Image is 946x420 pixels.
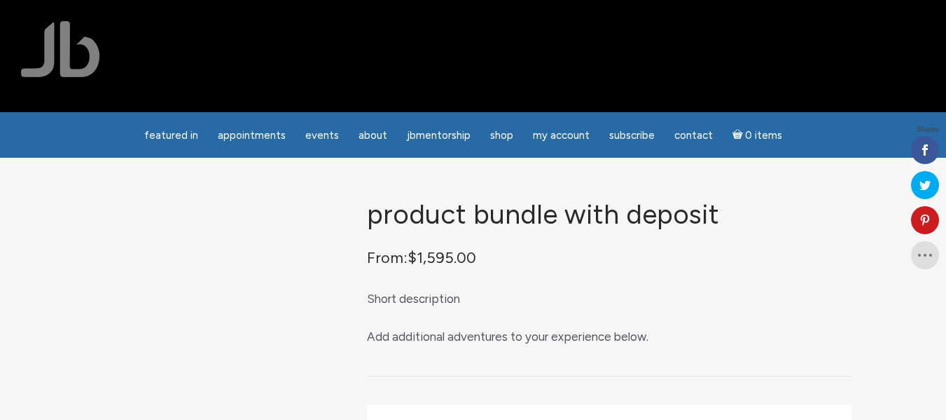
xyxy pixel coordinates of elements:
span: About [359,129,387,142]
a: Cart0 items [724,121,791,149]
span: Shop [490,129,513,142]
span: featured in [144,129,198,142]
span: My Account [533,129,590,142]
span: Shares [917,126,939,133]
a: My Account [524,122,598,149]
span: From: [367,248,408,266]
span: Subscribe [609,129,655,142]
a: Appointments [209,122,294,149]
a: featured in [136,122,207,149]
span: 0 items [745,130,782,141]
span: Events [305,129,339,142]
a: Subscribe [601,122,663,149]
a: Shop [482,122,522,149]
span: Contact [674,129,713,142]
span: Appointments [218,129,286,142]
a: About [350,122,396,149]
p: Short description [367,288,851,310]
p: Add additional adventures to your experience below. [367,326,851,348]
h1: Product Bundle with Deposit [367,200,851,230]
a: JBMentorship [398,122,479,149]
span: JBMentorship [407,129,471,142]
img: Jamie Butler. The Everyday Medium [21,21,100,77]
a: Events [297,122,347,149]
bdi: 1,595.00 [408,248,476,266]
i: Cart [732,129,746,142]
a: Contact [666,122,721,149]
span: $ [408,248,417,266]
